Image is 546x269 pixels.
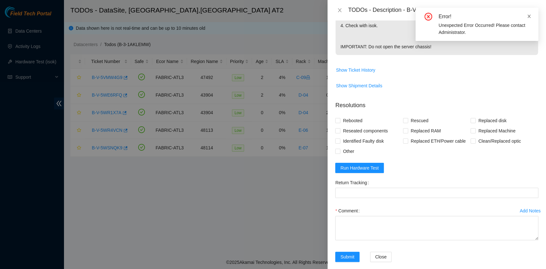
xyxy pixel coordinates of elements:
[335,178,371,188] label: Return Tracking
[519,206,541,216] button: Add Notes
[439,13,531,20] div: Error!
[340,126,390,136] span: Reseated components
[340,253,354,260] span: Submit
[424,13,432,20] span: close-circle
[520,209,541,213] div: Add Notes
[335,7,344,13] button: Close
[336,82,382,89] span: Show Shipment Details
[336,65,376,75] button: Show Ticket History
[408,115,431,126] span: Rescued
[335,96,538,110] p: Resolutions
[335,163,384,173] button: Run Hardware Test
[340,115,365,126] span: Rebooted
[335,188,538,198] input: Return Tracking
[408,136,468,146] span: Replaced ETH/Power cable
[337,8,342,13] span: close
[476,136,523,146] span: Clean/Replaced optic
[340,136,386,146] span: Identified Faulty disk
[527,14,531,19] span: close
[408,126,443,136] span: Replaced RAM
[335,216,538,240] textarea: Comment
[476,115,509,126] span: Replaced disk
[375,253,387,260] span: Close
[439,22,531,36] div: Unexpected Error Occurred! Please contact Administrator.
[476,126,518,136] span: Replaced Machine
[340,146,357,156] span: Other
[348,5,538,15] div: TODOs - Description - B-V-5WR4VCN
[335,252,360,262] button: Submit
[336,67,375,74] span: Show Ticket History
[340,164,379,171] span: Run Hardware Test
[370,252,392,262] button: Close
[335,206,362,216] label: Comment
[336,81,383,91] button: Show Shipment Details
